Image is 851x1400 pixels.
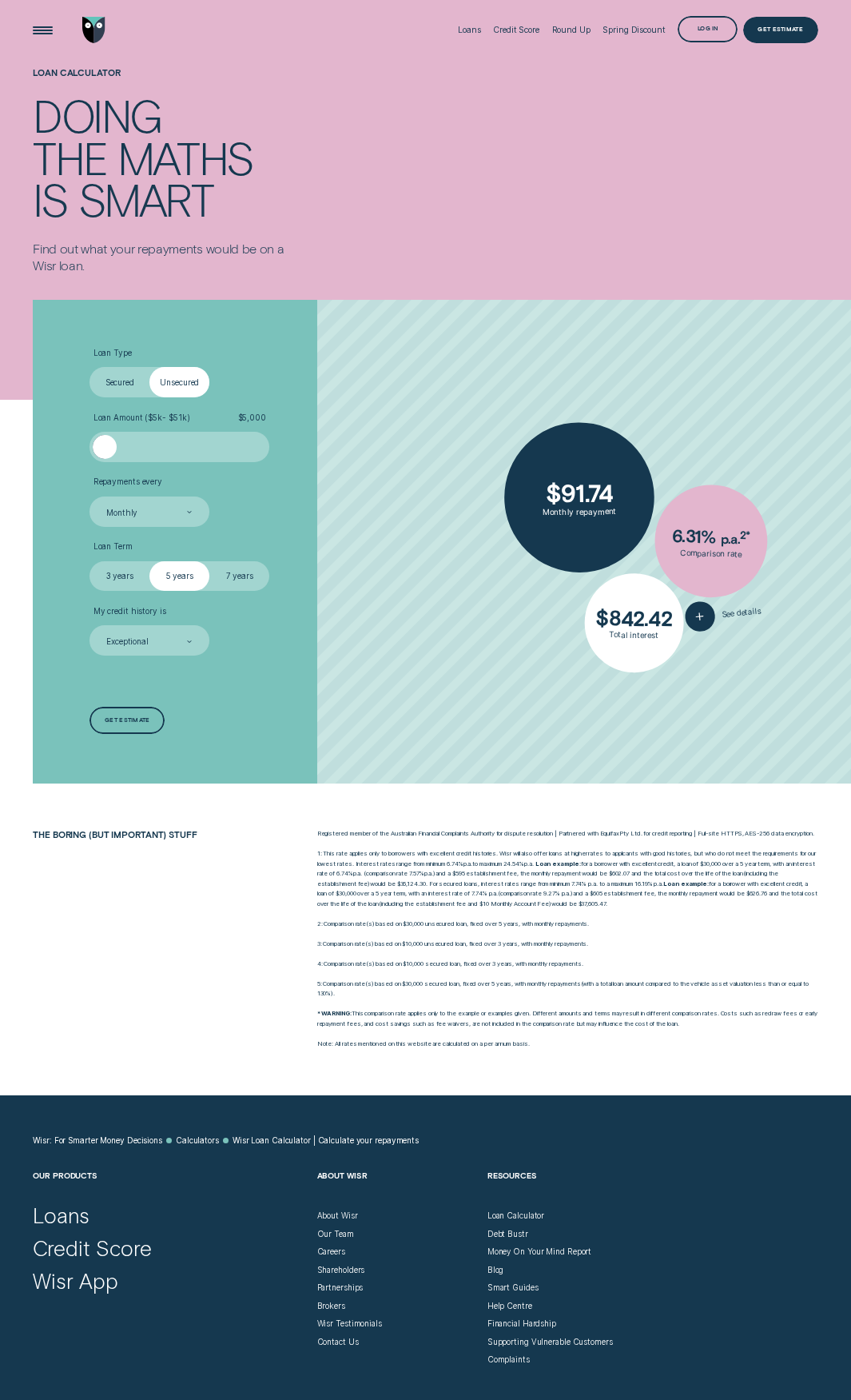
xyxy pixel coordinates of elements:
[571,890,573,897] span: )
[89,707,165,734] a: Get estimate
[487,1211,545,1221] a: Loan Calculator
[317,959,818,970] p: 4: Comparison rate s based on $10,000 secured loan, fixed over 3 years, with monthly repayments.
[743,17,818,44] a: Get Estimate
[93,606,166,616] span: My credit history is
[549,900,551,907] span: )
[317,1282,364,1293] div: Partnerships
[149,367,209,397] label: Unsecured
[424,870,434,877] span: p.a.
[463,860,473,868] span: p.a.
[366,920,368,927] span: (
[487,1246,592,1257] a: Money On Your Mind Report
[372,960,375,967] span: )
[487,1282,539,1293] a: Smart Guides
[368,880,370,887] span: )
[331,990,333,997] span: )
[106,636,149,647] div: Exceptional
[743,870,746,877] span: (
[487,1229,528,1239] div: Debt Bustr
[93,348,132,358] span: Loan Type
[30,17,57,44] button: Open Menu
[317,1318,382,1329] div: Wisr Testimonials
[364,870,366,877] span: (
[487,1354,530,1365] a: Complaints
[33,1268,118,1294] a: Wisr App
[28,829,255,840] h2: The boring (but important) stuff
[487,1171,648,1211] h2: Resources
[317,1010,352,1017] strong: * WARNING:
[317,1337,359,1347] a: Contact Us
[630,830,641,837] span: L T D
[149,561,209,592] label: 5 years
[33,178,67,220] div: is
[498,890,500,897] span: (
[463,860,473,868] span: Per Annum
[33,1235,151,1262] a: Credit Score
[379,900,381,907] span: (
[317,1229,354,1239] div: Our Team
[93,413,190,423] span: Loan Amount ( $5k - $51k )
[233,1135,419,1146] a: Wisr Loan Calculator | Calculate your repayments
[722,605,762,619] span: See details
[317,1265,365,1275] a: Shareholders
[317,919,818,930] p: 2: Comparison rate s based on $30,000 unsecured loan, fixed over 5 years, with monthly repayments.
[33,67,292,94] h1: Loan Calculator
[619,830,629,837] span: Pty
[317,1301,345,1311] a: Brokers
[353,870,363,877] span: p.a.
[524,860,534,868] span: Per Annum
[372,980,374,987] span: )
[684,596,762,632] button: See details
[82,17,105,44] img: Wisr
[317,1246,345,1257] a: Careers
[317,1171,478,1211] h2: About Wisr
[89,561,149,592] label: 3 years
[424,870,434,877] span: Per Annum
[619,830,629,837] span: P T Y
[33,1203,89,1229] a: Loans
[317,829,818,840] p: Registered member of the Australian Financial Complaints Authority for dispute resolution | Partn...
[458,25,480,35] div: Loans
[317,849,818,909] p: 1: This rate applies only to borrowers with excellent credit histories. Wisr will also offer loan...
[678,16,738,43] button: Log in
[33,94,161,136] div: Doing
[372,920,375,927] span: )
[365,980,368,987] span: (
[372,940,374,947] span: )
[33,1135,162,1146] a: Wisr: For Smarter Money Decisions
[117,137,253,178] div: maths
[487,1265,504,1275] a: Blog
[176,1135,219,1146] div: Calculators
[89,367,149,397] label: Secured
[663,880,709,887] strong: Loan example:
[602,25,665,35] div: Spring Discount
[317,939,818,950] p: 3: Comparison rate s based on $10,000 unsecured loan, fixed over 3 years, with monthly repayments.
[33,137,106,178] div: the
[487,1337,613,1347] a: Supporting Vulnerable Customers
[630,830,641,837] span: Ltd
[317,1039,818,1050] p: Note: All rates mentioned on this website are calculated on a per annum basis.
[33,1171,307,1211] h2: Our Products
[433,870,435,877] span: )
[366,960,368,967] span: (
[238,413,266,423] span: $ 5,000
[317,1211,358,1221] a: About Wisr
[487,1318,556,1329] a: Financial Hardship
[487,1301,532,1311] a: Help Centre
